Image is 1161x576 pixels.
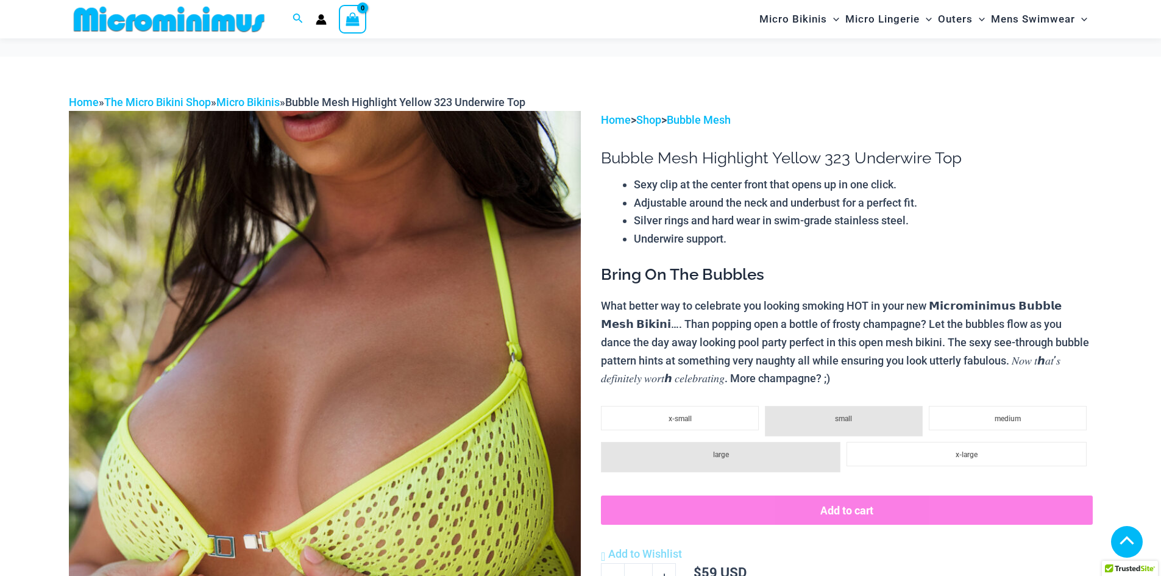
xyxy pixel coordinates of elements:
li: Silver rings and hard wear in swim-grade stainless steel. [634,212,1092,230]
span: x-small [669,414,692,423]
li: x-small [601,406,759,430]
h1: Bubble Mesh Highlight Yellow 323 Underwire Top [601,149,1092,168]
a: OutersMenu ToggleMenu Toggle [935,4,988,35]
a: Micro BikinisMenu ToggleMenu Toggle [756,4,842,35]
li: Underwire support. [634,230,1092,248]
span: Menu Toggle [920,4,932,35]
a: Micro LingerieMenu ToggleMenu Toggle [842,4,935,35]
span: medium [995,414,1021,423]
a: Micro Bikinis [216,96,280,108]
span: Menu Toggle [1075,4,1087,35]
a: Home [601,113,631,126]
span: large [713,450,729,459]
img: MM SHOP LOGO FLAT [69,5,269,33]
h3: Bring On The Bubbles [601,265,1092,285]
a: Account icon link [316,14,327,25]
li: Sexy clip at the center front that opens up in one click. [634,176,1092,194]
span: Micro Bikinis [759,4,827,35]
a: Search icon link [293,12,304,27]
li: small [765,406,923,436]
span: Mens Swimwear [991,4,1075,35]
p: What better way to celebrate you looking smoking HOT in your new 𝗠𝗶𝗰𝗿𝗼𝗺𝗶𝗻𝗶𝗺𝘂𝘀 𝗕𝘂𝗯𝗯𝗹𝗲 𝗠𝗲𝘀𝗵 𝗕𝗶𝗸𝗶𝗻𝗶…... [601,297,1092,388]
li: large [601,442,840,472]
a: The Micro Bikini Shop [104,96,211,108]
span: Outers [938,4,973,35]
a: View Shopping Cart, empty [339,5,367,33]
a: Shop [636,113,661,126]
button: Add to cart [601,496,1092,525]
li: medium [929,406,1087,430]
p: > > [601,111,1092,129]
li: x-large [847,442,1086,466]
span: small [835,414,852,423]
li: Adjustable around the neck and underbust for a perfect fit. [634,194,1092,212]
span: Menu Toggle [827,4,839,35]
span: » » » [69,96,525,108]
span: x-large [956,450,978,459]
a: Mens SwimwearMenu ToggleMenu Toggle [988,4,1090,35]
nav: Site Navigation [754,2,1093,37]
span: Add to Wishlist [608,547,682,560]
a: Bubble Mesh [667,113,731,126]
a: Add to Wishlist [601,545,682,563]
span: Micro Lingerie [845,4,920,35]
span: Bubble Mesh Highlight Yellow 323 Underwire Top [285,96,525,108]
a: Home [69,96,99,108]
span: Menu Toggle [973,4,985,35]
